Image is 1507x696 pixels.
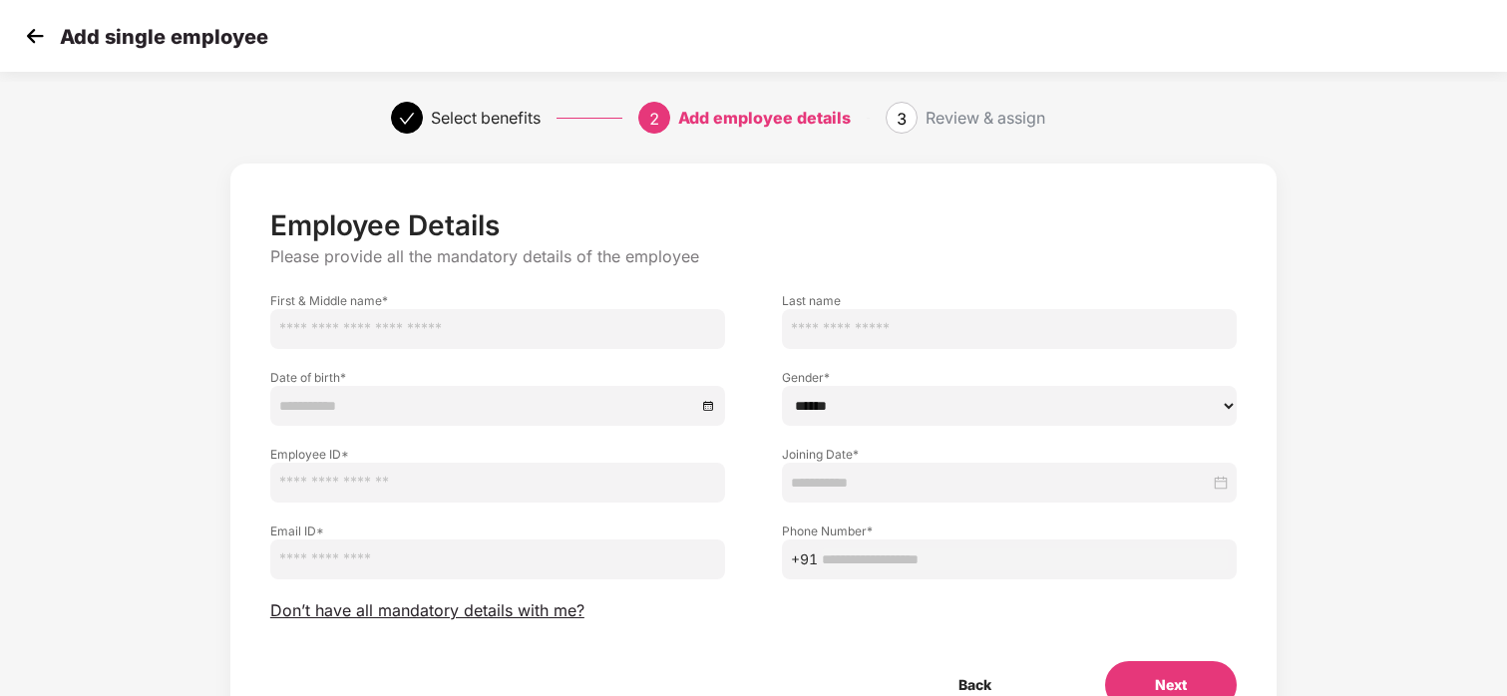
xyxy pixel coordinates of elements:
span: Don’t have all mandatory details with me? [270,600,584,621]
label: First & Middle name [270,292,726,309]
label: Last name [782,292,1238,309]
div: Review & assign [926,102,1045,134]
label: Date of birth [270,369,726,386]
img: svg+xml;base64,PHN2ZyB4bWxucz0iaHR0cDovL3d3dy53My5vcmcvMjAwMC9zdmciIHdpZHRoPSIzMCIgaGVpZ2h0PSIzMC... [20,21,50,51]
label: Employee ID [270,446,726,463]
span: 2 [649,109,659,129]
label: Joining Date [782,446,1238,463]
p: Please provide all the mandatory details of the employee [270,246,1237,267]
p: Employee Details [270,208,1237,242]
span: 3 [897,109,907,129]
label: Gender [782,369,1238,386]
div: Add employee details [678,102,851,134]
p: Add single employee [60,25,268,49]
label: Email ID [270,522,726,539]
span: +91 [791,548,818,570]
label: Phone Number [782,522,1238,539]
span: check [399,111,415,127]
div: Select benefits [431,102,541,134]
